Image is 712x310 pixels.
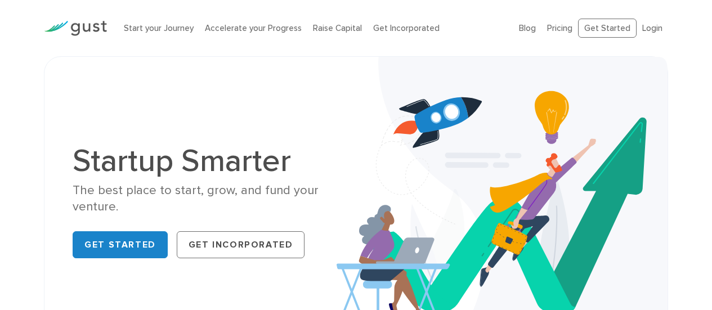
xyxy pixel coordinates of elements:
img: Gust Logo [44,21,107,36]
a: Blog [519,23,536,33]
a: Raise Capital [313,23,362,33]
a: Get Incorporated [373,23,440,33]
a: Accelerate your Progress [205,23,302,33]
a: Get Started [578,19,637,38]
a: Get Started [73,231,168,258]
a: Pricing [547,23,572,33]
h1: Startup Smarter [73,145,347,177]
a: Start your Journey [124,23,194,33]
a: Get Incorporated [177,231,305,258]
a: Login [642,23,662,33]
div: The best place to start, grow, and fund your venture. [73,182,347,215]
